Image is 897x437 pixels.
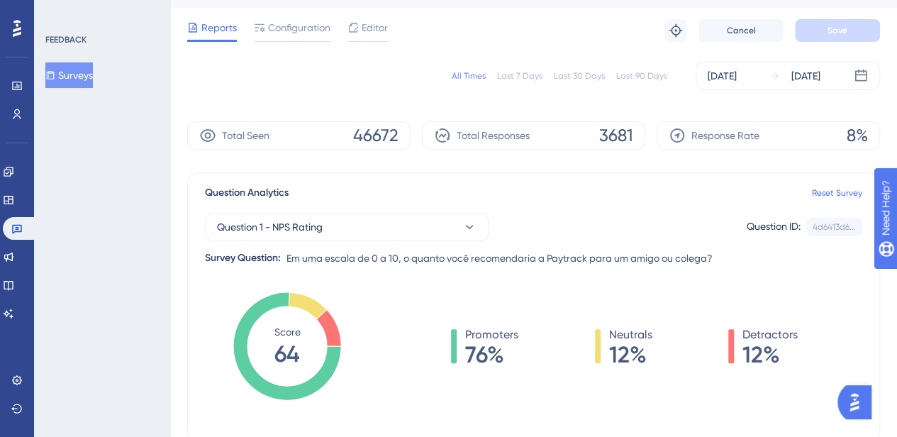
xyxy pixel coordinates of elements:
a: Reset Survey [812,187,862,199]
div: Survey Question: [205,250,281,267]
span: 12% [609,343,652,366]
span: 12% [742,343,798,366]
button: Cancel [698,19,784,42]
iframe: UserGuiding AI Assistant Launcher [837,381,880,424]
span: Neutrals [609,326,652,343]
span: Detractors [742,326,798,343]
div: FEEDBACK [45,34,87,45]
div: All Times [452,70,486,82]
div: Last 30 Days [554,70,605,82]
span: Promoters [465,326,518,343]
div: Last 7 Days [497,70,542,82]
button: Save [795,19,880,42]
div: [DATE] [708,67,737,84]
div: 4d6413d6... [813,221,856,233]
tspan: Score [274,326,301,338]
div: Last 90 Days [616,70,667,82]
span: Em uma escala de 0 a 10, o quanto você recomendaria a Paytrack para um amigo ou colega? [286,250,713,267]
span: 8% [847,124,868,147]
div: [DATE] [791,67,820,84]
span: 76% [465,343,518,366]
tspan: 64 [274,340,300,367]
div: Question ID: [747,218,801,236]
span: Response Rate [691,127,759,144]
span: Need Help? [33,4,89,21]
span: Configuration [268,19,330,36]
span: Question 1 - NPS Rating [217,218,323,236]
span: Total Responses [457,127,530,144]
span: Editor [362,19,388,36]
span: Reports [201,19,237,36]
span: Question Analytics [205,184,289,201]
span: Save [828,25,847,36]
span: 3681 [599,124,633,147]
span: 46672 [353,124,399,147]
button: Surveys [45,62,93,88]
span: Cancel [727,25,756,36]
button: Question 1 - NPS Rating [205,213,489,241]
span: Total Seen [222,127,269,144]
